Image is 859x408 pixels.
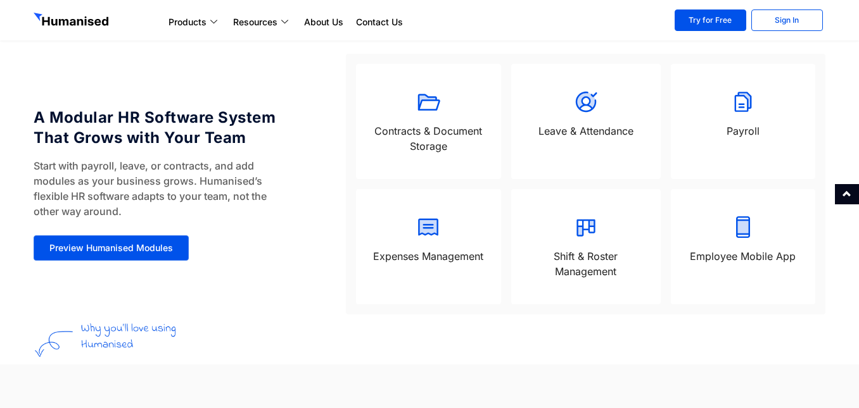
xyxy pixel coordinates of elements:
span: Preview Humanised Modules [49,244,173,252]
a: Products [162,15,227,30]
img: GetHumanised Logo [34,13,111,29]
p: Contracts & Document Storage [369,123,488,154]
p: Expenses Management [369,249,488,264]
p: Payroll [684,123,803,139]
a: Contact Us [350,15,409,30]
p: Shift & Roster Management [524,249,648,279]
h4: A Modular HR Software System That Grows with Your Team [34,108,289,148]
p: Leave & Attendance [524,123,648,139]
a: Preview Humanised Modules [34,235,189,261]
a: Sign In [751,9,823,31]
a: Try for Free [675,9,746,31]
p: Start with payroll, leave, or contracts, and add modules as your business grows. Humanised’s flex... [34,158,289,219]
a: About Us [298,15,350,30]
p: Employee Mobile App [684,249,803,264]
a: Resources [227,15,298,30]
